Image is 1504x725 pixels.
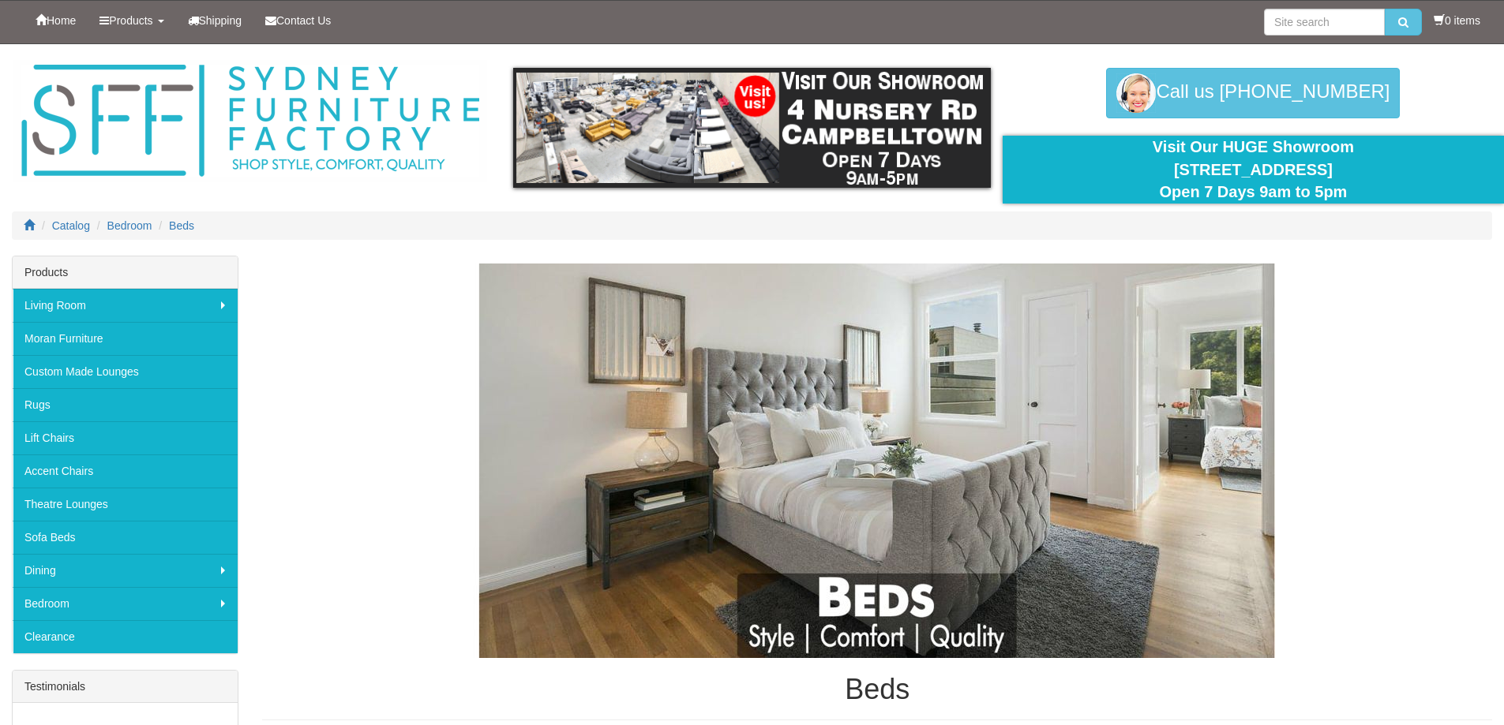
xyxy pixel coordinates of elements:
[52,219,90,232] a: Catalog
[1264,9,1385,36] input: Site search
[13,289,238,322] a: Living Room
[13,554,238,587] a: Dining
[13,671,238,703] div: Testimonials
[253,1,343,40] a: Contact Us
[169,219,194,232] a: Beds
[13,60,487,182] img: Sydney Furniture Factory
[88,1,175,40] a: Products
[403,263,1351,658] img: Beds
[1015,136,1492,204] div: Visit Our HUGE Showroom [STREET_ADDRESS] Open 7 Days 9am to 5pm
[262,674,1492,705] h1: Beds
[513,68,991,188] img: showroom.gif
[13,454,238,488] a: Accent Chairs
[13,388,238,421] a: Rugs
[276,14,331,27] span: Contact Us
[24,1,88,40] a: Home
[107,219,152,232] a: Bedroom
[47,14,76,27] span: Home
[176,1,254,40] a: Shipping
[13,355,238,388] a: Custom Made Lounges
[13,322,238,355] a: Moran Furniture
[13,256,238,289] div: Products
[13,521,238,554] a: Sofa Beds
[13,488,238,521] a: Theatre Lounges
[199,14,242,27] span: Shipping
[109,14,152,27] span: Products
[1434,13,1480,28] li: 0 items
[13,587,238,620] a: Bedroom
[13,421,238,454] a: Lift Chairs
[13,620,238,653] a: Clearance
